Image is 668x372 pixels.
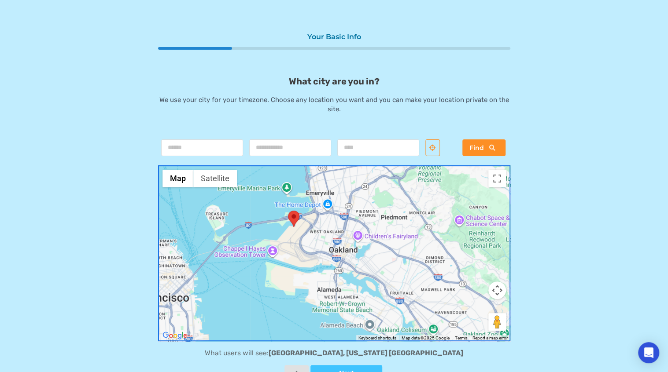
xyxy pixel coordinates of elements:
[160,330,189,341] img: Google
[158,76,510,87] p: What city are you in?
[488,313,506,331] button: Drag Pegman onto the map to open Street View
[455,336,467,340] a: Terms (opens in new tab)
[358,335,396,341] button: Keyboard shortcuts
[488,281,506,299] button: Map camera controls
[162,170,193,187] button: Show street map
[162,33,506,43] div: Your Basic Info
[269,349,463,357] strong: [GEOGRAPHIC_DATA], [US_STATE] [GEOGRAPHIC_DATA]
[205,349,269,357] span: What users will see:
[472,336,508,340] a: Report a map error
[193,170,237,187] button: Show satellite imagery
[638,342,659,363] div: Open Intercom Messenger
[469,144,484,152] span: Find
[488,170,506,187] button: Toggle fullscreen view
[160,330,189,341] a: Open this area in Google Maps (opens a new window)
[402,336,450,340] span: Map data ©2025 Google
[462,139,506,156] button: Find
[158,95,510,114] p: We use your city for your timezone. Choose any location you want and you can make your location p...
